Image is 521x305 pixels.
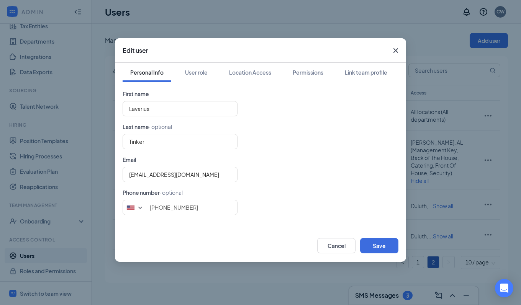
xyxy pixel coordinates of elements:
span: · optional [149,123,172,130]
div: Location Access [229,69,271,76]
div: Permissions [293,69,323,76]
div: Personal Info [130,69,164,76]
div: Link team profile [345,69,387,76]
div: User role [185,69,208,76]
span: Last name [123,123,149,130]
svg: Cross [391,46,400,55]
span: First name [123,90,149,97]
div: United States: +1 [123,200,148,215]
input: (201) 555-0123 [123,200,238,215]
span: Phone number [123,189,160,196]
span: Email [123,156,136,163]
button: Save [360,238,398,253]
button: Cancel [317,238,356,253]
h3: Edit user [123,46,148,55]
div: Open Intercom Messenger [495,279,513,297]
span: · optional [160,189,183,196]
button: Close [385,38,406,63]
